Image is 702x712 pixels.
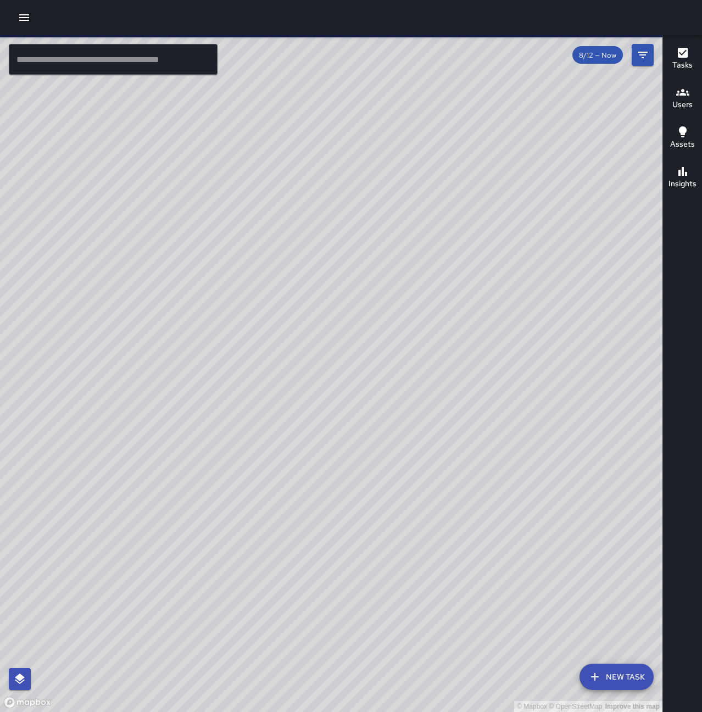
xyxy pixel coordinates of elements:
button: Users [663,79,702,119]
h6: Assets [670,138,695,151]
span: 8/12 — Now [572,51,623,60]
button: Insights [663,158,702,198]
button: New Task [580,664,654,690]
h6: Insights [668,178,697,190]
button: Assets [663,119,702,158]
h6: Tasks [672,59,693,71]
h6: Users [672,99,693,111]
button: Filters [632,44,654,66]
button: Tasks [663,40,702,79]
